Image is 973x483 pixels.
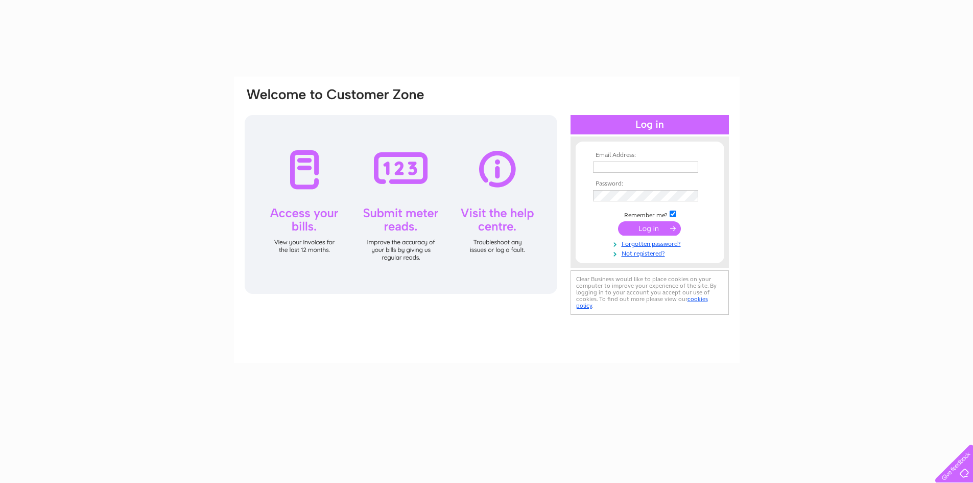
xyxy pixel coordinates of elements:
[618,221,681,236] input: Submit
[576,295,708,309] a: cookies policy
[590,180,709,188] th: Password:
[590,209,709,219] td: Remember me?
[590,152,709,159] th: Email Address:
[593,248,709,258] a: Not registered?
[593,238,709,248] a: Forgotten password?
[571,270,729,315] div: Clear Business would like to place cookies on your computer to improve your experience of the sit...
